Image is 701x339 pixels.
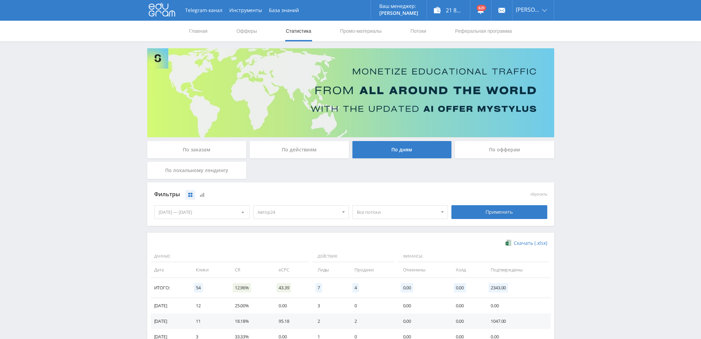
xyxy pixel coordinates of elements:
[530,192,547,197] button: сбросить
[401,283,413,292] span: 0.00
[312,251,394,262] span: Действия:
[489,283,508,292] span: 2343.00
[189,21,208,41] a: Главная
[449,313,484,329] td: 0.00
[484,298,550,313] td: 0.00
[348,298,396,313] td: 0
[151,298,189,313] td: [DATE]
[311,298,348,313] td: 3
[484,262,550,278] td: Подтверждены
[233,283,251,292] span: 12.96%
[455,141,554,158] div: По офферам
[272,262,311,278] td: eCPC
[316,283,322,292] span: 7
[151,251,309,262] span: Данные:
[154,189,448,200] div: Фильтры
[505,240,547,247] a: Скачать (.xlsx)
[410,21,427,41] a: Потоки
[277,283,291,292] span: 43.39
[396,298,449,313] td: 0.00
[396,262,449,278] td: Отменены
[357,206,438,219] span: Все потоки
[454,21,513,41] a: Реферальная программа
[228,262,272,278] td: CR
[396,313,449,329] td: 0.00
[514,240,547,246] span: Скачать (.xlsx)
[272,313,311,329] td: 95.18
[258,206,338,219] span: Автор24
[250,141,349,158] div: По действиям
[516,7,540,12] span: [PERSON_NAME]
[352,141,452,158] div: По дням
[189,313,228,329] td: 11
[451,205,547,219] div: Применить
[189,298,228,313] td: 12
[151,262,189,278] td: Дата
[147,48,554,137] img: Banner
[379,3,418,9] p: Ваш менеджер:
[505,239,511,246] img: xlsx
[352,283,359,292] span: 4
[272,298,311,313] td: 0.00
[147,141,247,158] div: По заказам
[454,283,466,292] span: 0.00
[194,283,203,292] span: 54
[379,10,418,16] p: [PERSON_NAME]
[398,251,549,262] span: Финансы:
[311,313,348,329] td: 2
[285,21,312,41] a: Статистика
[154,206,250,219] div: [DATE] — [DATE]
[151,313,189,329] td: [DATE]
[189,262,228,278] td: Клики
[449,262,484,278] td: Холд
[348,262,396,278] td: Продажи
[348,313,396,329] td: 2
[236,21,258,41] a: Офферы
[147,162,247,179] div: По локальному лендингу
[228,313,272,329] td: 18.18%
[151,278,189,298] td: Итого:
[484,313,550,329] td: 1047.00
[311,262,348,278] td: Лиды
[449,298,484,313] td: 0.00
[339,21,382,41] a: Промо-материалы
[228,298,272,313] td: 25.00%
